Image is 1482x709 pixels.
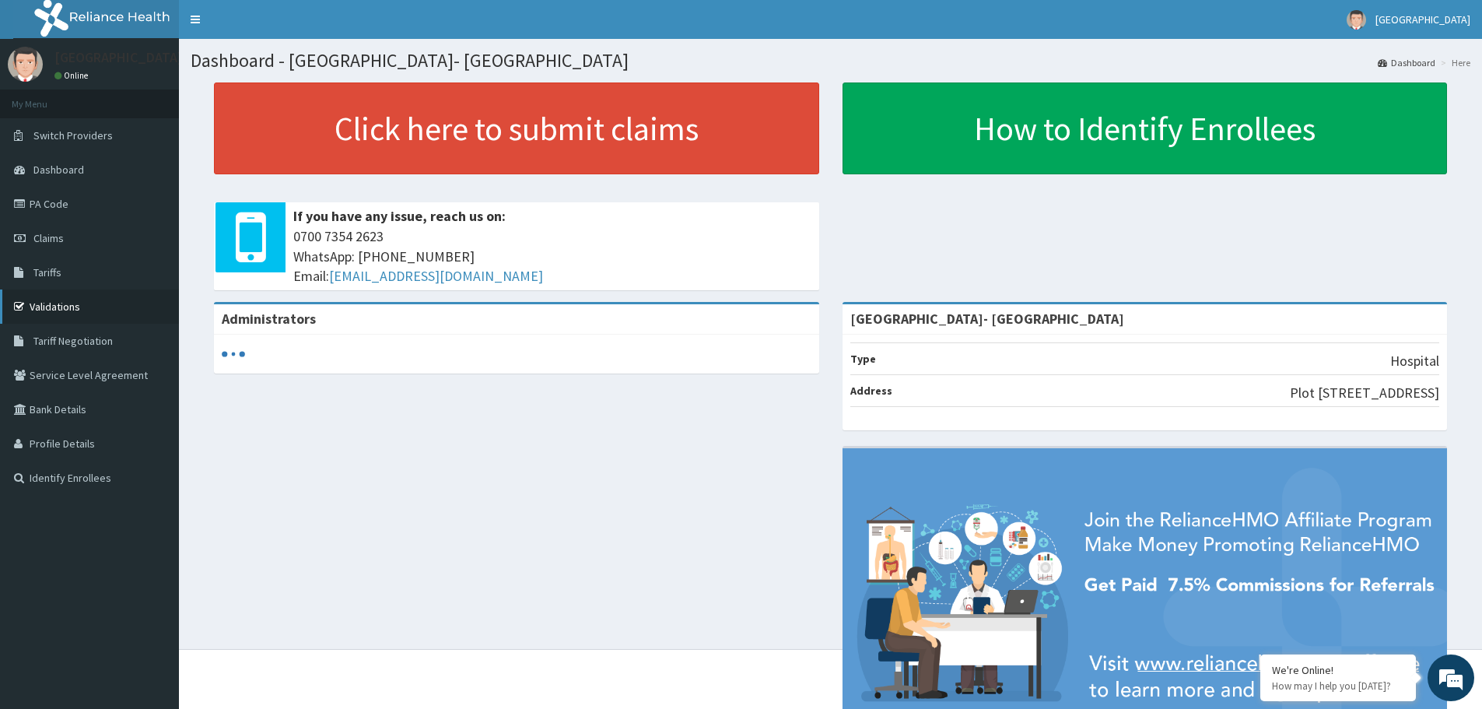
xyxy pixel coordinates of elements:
a: How to Identify Enrollees [843,82,1448,174]
b: Type [850,352,876,366]
a: Dashboard [1378,56,1435,69]
span: Claims [33,231,64,245]
span: 0700 7354 2623 WhatsApp: [PHONE_NUMBER] Email: [293,226,811,286]
p: Plot [STREET_ADDRESS] [1290,383,1439,403]
p: How may I help you today? [1272,679,1404,693]
img: User Image [1347,10,1366,30]
span: Tariff Negotiation [33,334,113,348]
b: If you have any issue, reach us on: [293,207,506,225]
strong: [GEOGRAPHIC_DATA]- [GEOGRAPHIC_DATA] [850,310,1124,328]
li: Here [1437,56,1470,69]
div: We're Online! [1272,663,1404,677]
b: Administrators [222,310,316,328]
span: Dashboard [33,163,84,177]
span: [GEOGRAPHIC_DATA] [1375,12,1470,26]
span: Tariffs [33,265,61,279]
h1: Dashboard - [GEOGRAPHIC_DATA]- [GEOGRAPHIC_DATA] [191,51,1470,71]
b: Address [850,384,892,398]
img: User Image [8,47,43,82]
svg: audio-loading [222,342,245,366]
a: Online [54,70,92,81]
a: [EMAIL_ADDRESS][DOMAIN_NAME] [329,267,543,285]
p: [GEOGRAPHIC_DATA] [54,51,183,65]
p: Hospital [1390,351,1439,371]
span: Switch Providers [33,128,113,142]
a: Click here to submit claims [214,82,819,174]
